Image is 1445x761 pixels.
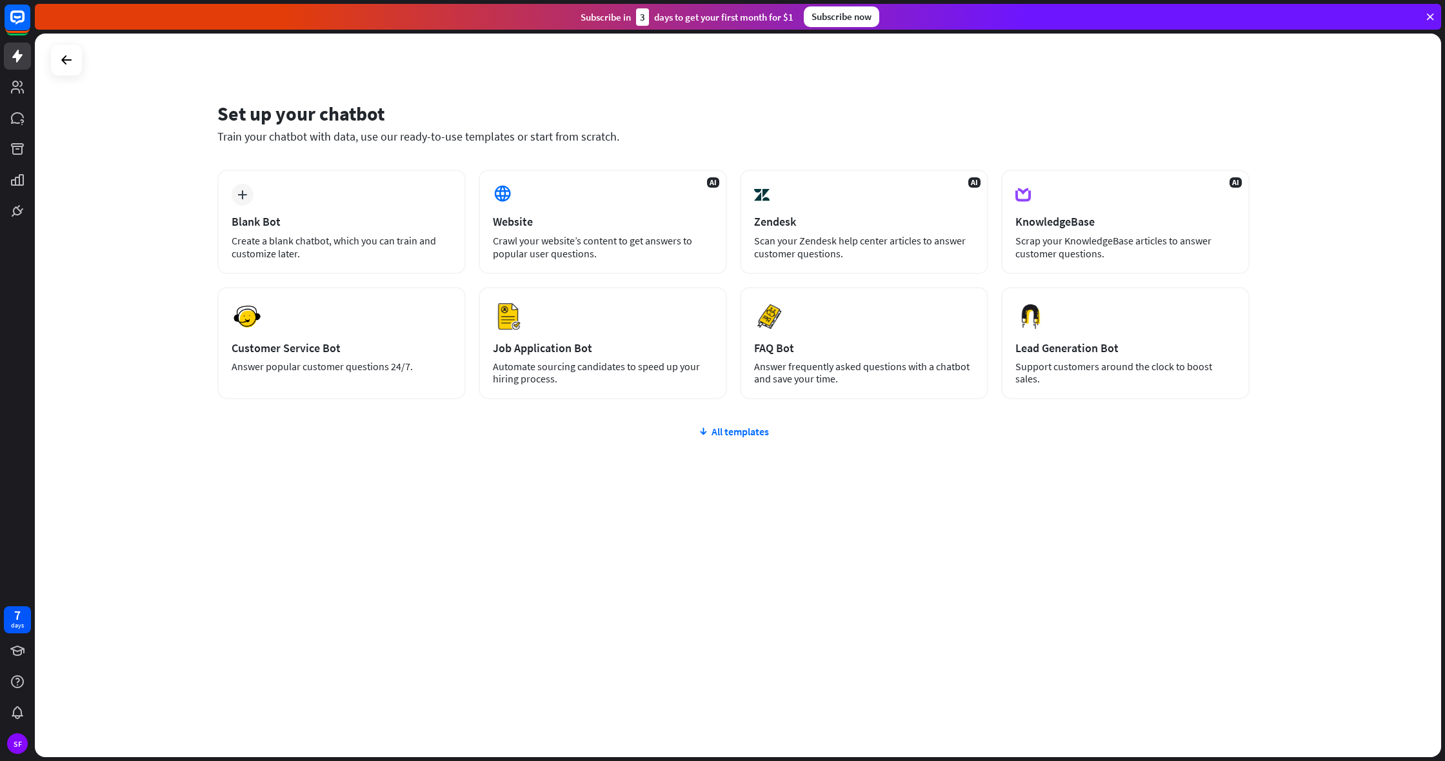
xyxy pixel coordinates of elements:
[581,8,793,26] div: Subscribe in days to get your first month for $1
[4,606,31,633] a: 7 days
[11,621,24,630] div: days
[14,609,21,621] div: 7
[7,733,28,754] div: SF
[804,6,879,27] div: Subscribe now
[636,8,649,26] div: 3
